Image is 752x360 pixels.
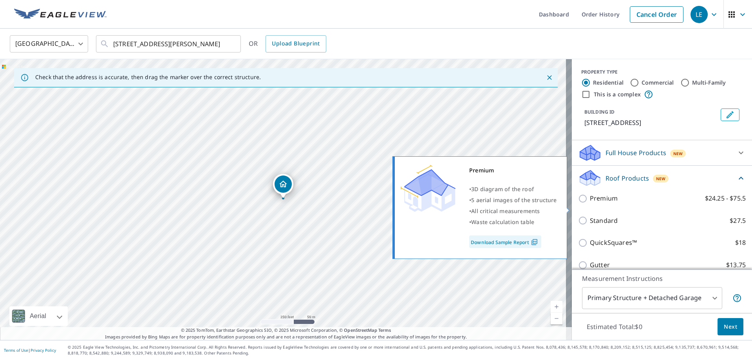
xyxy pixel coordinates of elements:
span: New [656,175,666,182]
div: OR [249,35,326,52]
label: This is a complex [594,90,641,98]
a: Privacy Policy [31,347,56,353]
p: Full House Products [606,148,666,157]
a: Terms [378,327,391,333]
a: Current Level 17, Zoom In [551,301,562,313]
p: Estimated Total: $0 [580,318,649,335]
a: Download Sample Report [469,235,541,248]
button: Edit building 1 [721,109,739,121]
div: Premium [469,165,557,176]
p: [STREET_ADDRESS] [584,118,718,127]
div: Primary Structure + Detached Garage [582,287,722,309]
span: Next [724,322,737,332]
a: Cancel Order [630,6,683,23]
p: $24.25 - $75.5 [705,194,746,203]
input: Search by address or latitude-longitude [113,33,225,55]
p: Roof Products [606,174,649,183]
div: Aerial [27,306,49,326]
button: Next [718,318,743,336]
span: Upload Blueprint [272,39,320,49]
span: 5 aerial images of the structure [471,196,557,204]
div: Full House ProductsNew [578,143,746,162]
div: • [469,217,557,228]
p: © 2025 Eagle View Technologies, Inc. and Pictometry International Corp. All Rights Reserved. Repo... [68,344,748,356]
a: Current Level 17, Zoom Out [551,313,562,324]
span: © 2025 TomTom, Earthstar Geographics SIO, © 2025 Microsoft Corporation, © [181,327,391,334]
span: Waste calculation table [471,218,534,226]
div: Dropped pin, building 1, Residential property, 3243 Walnut Dr Highland Beach, MD 21403 [273,174,293,198]
p: Measurement Instructions [582,274,742,283]
a: Upload Blueprint [266,35,326,52]
p: $27.5 [730,216,746,226]
span: Your report will include the primary structure and a detached garage if one exists. [732,293,742,303]
label: Residential [593,79,624,87]
div: • [469,206,557,217]
p: Check that the address is accurate, then drag the marker over the correct structure. [35,74,261,81]
span: 3D diagram of the roof [471,185,534,193]
a: Terms of Use [4,347,28,353]
p: | [4,348,56,353]
div: [GEOGRAPHIC_DATA] [10,33,88,55]
img: Pdf Icon [529,239,540,246]
span: All critical measurements [471,207,540,215]
img: EV Logo [14,9,107,20]
label: Multi-Family [692,79,726,87]
p: Gutter [590,260,610,270]
img: Premium [401,165,456,212]
p: QuickSquares™ [590,238,637,248]
p: Premium [590,194,618,203]
p: $13.75 [726,260,746,270]
p: $18 [735,238,746,248]
div: PROPERTY TYPE [581,69,743,76]
p: Standard [590,216,618,226]
div: LE [691,6,708,23]
button: Close [544,72,555,83]
p: BUILDING ID [584,109,615,115]
a: OpenStreetMap [344,327,377,333]
div: • [469,184,557,195]
div: Roof ProductsNew [578,169,746,187]
label: Commercial [642,79,674,87]
div: Aerial [9,306,68,326]
span: New [673,150,683,157]
div: • [469,195,557,206]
